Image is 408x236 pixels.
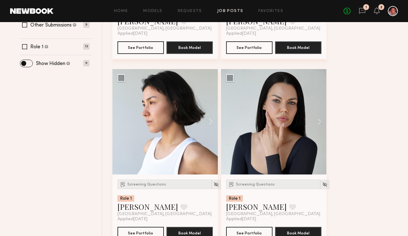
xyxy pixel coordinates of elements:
span: Screening Questions [236,183,275,186]
div: Applied [DATE] [226,217,321,222]
span: [GEOGRAPHIC_DATA], [GEOGRAPHIC_DATA] [226,212,320,217]
a: [PERSON_NAME] [117,202,178,212]
a: Favorites [258,9,283,13]
p: 9 [83,22,89,28]
a: Book Model [166,44,213,50]
label: Other Submissions [30,23,72,28]
div: Applied [DATE] [117,217,213,222]
div: 1 [365,6,367,9]
img: Submission Icon [228,181,235,187]
button: Book Model [166,41,213,54]
div: Applied [DATE] [226,31,321,36]
a: Models [143,9,162,13]
span: [GEOGRAPHIC_DATA], [GEOGRAPHIC_DATA] [117,212,212,217]
button: See Portfolio [226,41,273,54]
img: Unhide Model [322,182,327,187]
div: Applied [DATE] [117,31,213,36]
div: Role 1 [226,195,243,202]
a: [PERSON_NAME] [226,202,287,212]
a: 1 [359,7,366,15]
label: Show Hidden [36,61,65,66]
button: Book Model [275,41,321,54]
a: Requests [178,9,202,13]
a: Job Posts [217,9,243,13]
p: 13 [83,44,89,50]
label: Role 1 [30,44,44,50]
a: Book Model [275,230,321,235]
img: Unhide Model [213,182,219,187]
p: 9 [83,60,89,66]
span: [GEOGRAPHIC_DATA], [GEOGRAPHIC_DATA] [226,26,320,31]
button: See Portfolio [117,41,164,54]
a: Book Model [275,44,321,50]
a: Book Model [166,230,213,235]
img: Submission Icon [120,181,126,187]
a: Home [114,9,128,13]
div: 2 [380,6,382,9]
div: Role 1 [117,195,134,202]
span: Screening Questions [127,183,166,186]
span: [GEOGRAPHIC_DATA], [GEOGRAPHIC_DATA] [117,26,212,31]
